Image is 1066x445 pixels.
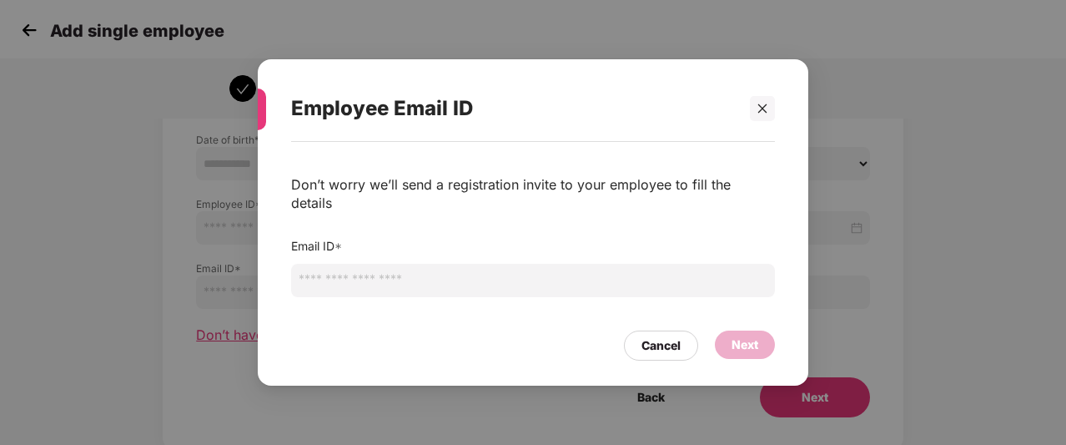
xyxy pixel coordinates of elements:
span: close [757,103,768,114]
div: Don’t worry we’ll send a registration invite to your employee to fill the details [291,175,775,212]
label: Email ID [291,239,342,253]
div: Cancel [641,336,681,355]
div: Employee Email ID [291,76,735,141]
div: Next [732,336,758,354]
